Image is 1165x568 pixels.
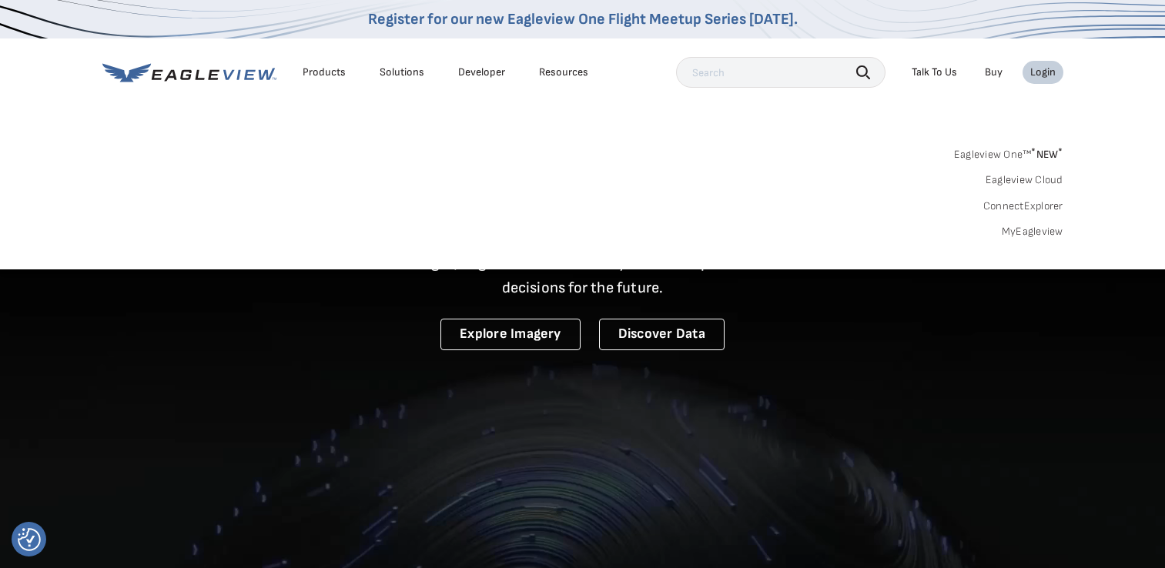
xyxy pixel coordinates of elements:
[985,65,1003,79] a: Buy
[954,143,1063,161] a: Eagleview One™*NEW*
[458,65,505,79] a: Developer
[1002,225,1063,239] a: MyEagleview
[303,65,346,79] div: Products
[368,10,798,28] a: Register for our new Eagleview One Flight Meetup Series [DATE].
[676,57,885,88] input: Search
[599,319,725,350] a: Discover Data
[1030,65,1056,79] div: Login
[1031,148,1063,161] span: NEW
[18,528,41,551] button: Consent Preferences
[18,528,41,551] img: Revisit consent button
[983,199,1063,213] a: ConnectExplorer
[912,65,957,79] div: Talk To Us
[440,319,581,350] a: Explore Imagery
[539,65,588,79] div: Resources
[986,173,1063,187] a: Eagleview Cloud
[380,65,424,79] div: Solutions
